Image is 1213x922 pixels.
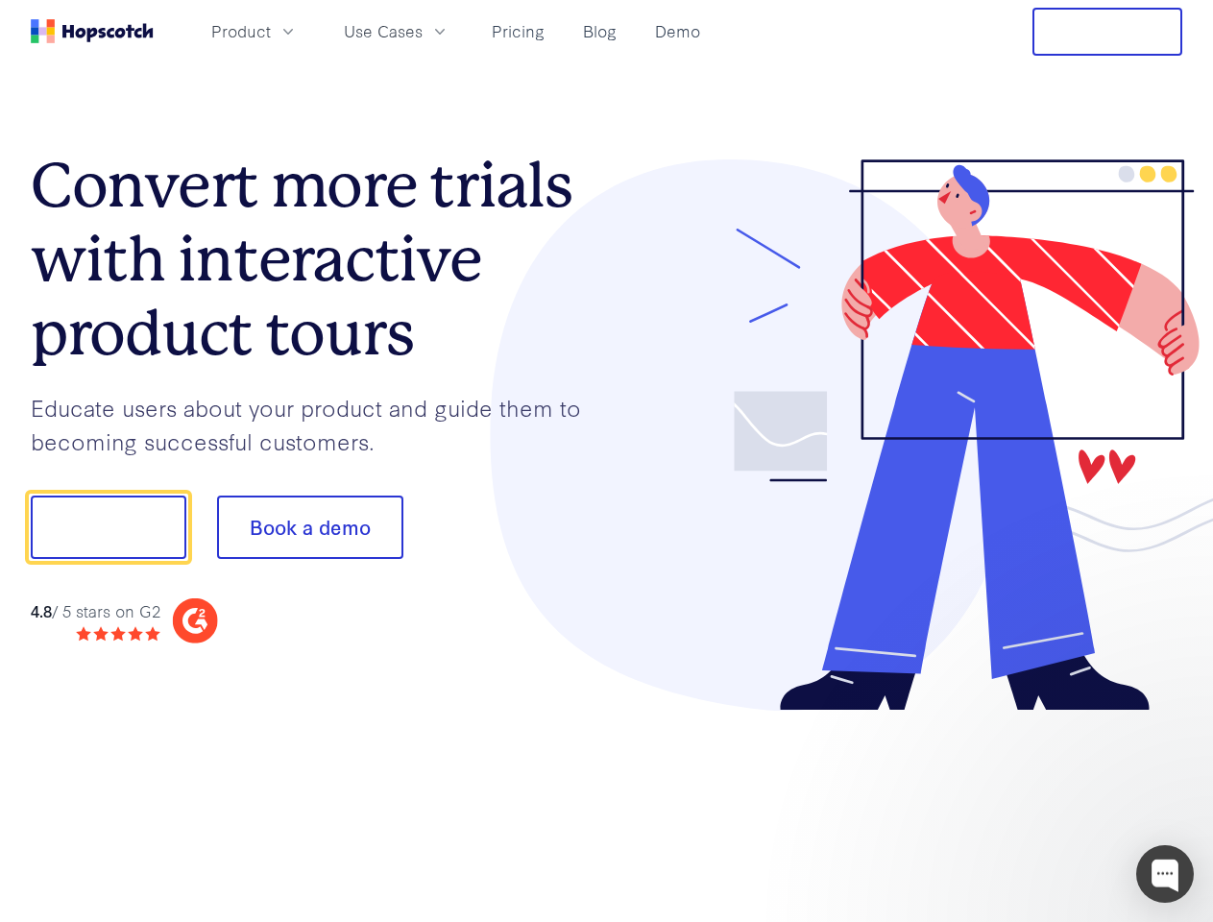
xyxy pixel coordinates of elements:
span: Use Cases [344,19,423,43]
button: Use Cases [332,15,461,47]
button: Product [200,15,309,47]
button: Free Trial [1032,8,1182,56]
a: Blog [575,15,624,47]
strong: 4.8 [31,599,52,621]
a: Home [31,19,154,43]
div: / 5 stars on G2 [31,599,160,623]
p: Educate users about your product and guide them to becoming successful customers. [31,391,607,457]
span: Product [211,19,271,43]
a: Demo [647,15,708,47]
h1: Convert more trials with interactive product tours [31,149,607,370]
a: Pricing [484,15,552,47]
button: Show me! [31,496,186,559]
button: Book a demo [217,496,403,559]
